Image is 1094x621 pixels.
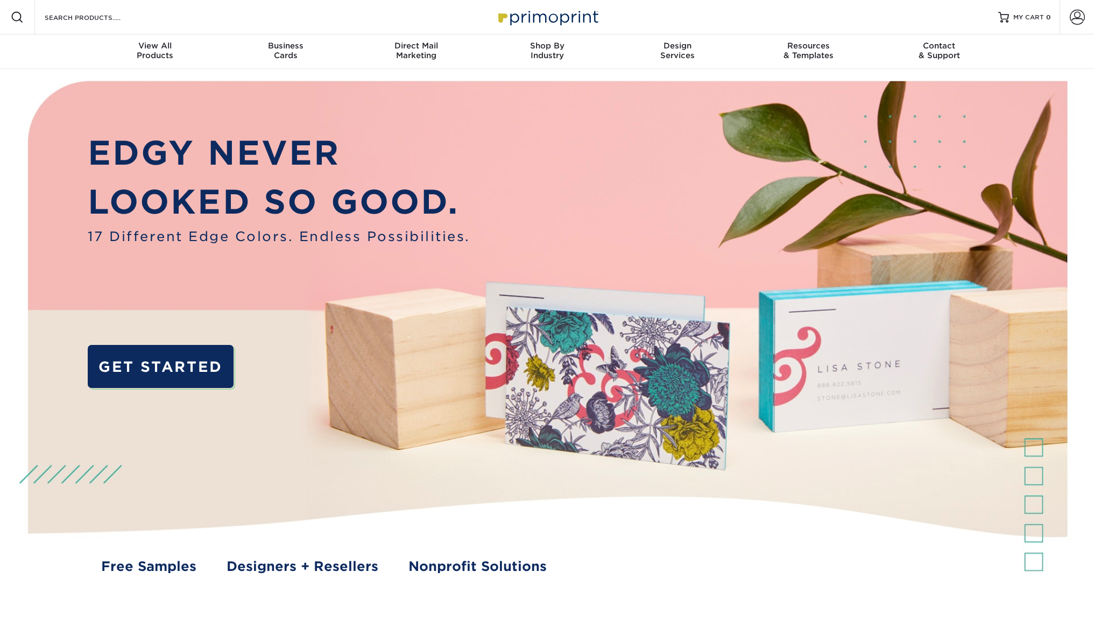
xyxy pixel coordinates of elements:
span: Direct Mail [351,41,482,51]
a: Shop ByIndustry [482,34,612,69]
span: 0 [1046,13,1051,21]
a: Contact& Support [874,34,1005,69]
span: Business [220,41,351,51]
span: Resources [743,41,874,51]
span: Contact [874,41,1005,51]
a: Resources& Templates [743,34,874,69]
span: Design [612,41,743,51]
div: & Templates [743,41,874,60]
img: Primoprint [493,5,601,29]
div: Services [612,41,743,60]
div: Industry [482,41,612,60]
a: BusinessCards [220,34,351,69]
p: EDGY NEVER [88,129,470,178]
input: SEARCH PRODUCTS..... [44,11,149,24]
a: DesignServices [612,34,743,69]
span: View All [90,41,221,51]
div: Marketing [351,41,482,60]
a: Designers + Resellers [227,557,378,577]
a: Free Samples [101,557,196,577]
div: Products [90,41,221,60]
span: Shop By [482,41,612,51]
a: GET STARTED [88,345,234,388]
span: 17 Different Edge Colors. Endless Possibilities. [88,227,470,247]
p: LOOKED SO GOOD. [88,178,470,227]
a: View AllProducts [90,34,221,69]
a: Nonprofit Solutions [408,557,547,577]
div: & Support [874,41,1005,60]
div: Cards [220,41,351,60]
span: MY CART [1013,13,1044,22]
a: Direct MailMarketing [351,34,482,69]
